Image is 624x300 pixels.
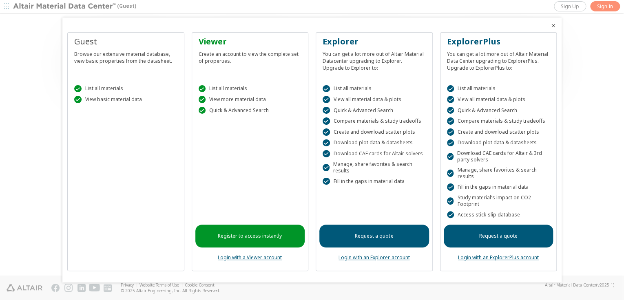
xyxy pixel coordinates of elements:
div:  [447,197,454,205]
div:  [323,178,330,185]
div: Manage, share favorites & search results [323,161,426,174]
div:  [323,164,330,171]
div: Quick & Advanced Search [323,107,426,114]
div:  [323,117,330,125]
a: Request a quote [319,225,429,247]
div: Quick & Advanced Search [199,107,302,114]
div:  [447,128,454,136]
div: Quick & Advanced Search [447,107,550,114]
div: Study material's impact on CO2 Footprint [447,194,550,207]
div:  [74,96,82,103]
div:  [447,183,454,191]
a: Login with a Viewer account [218,254,282,261]
div:  [447,170,454,177]
div: Explorer [323,36,426,47]
div: List all materials [323,85,426,93]
div: ExplorerPlus [447,36,550,47]
div:  [323,150,330,157]
div:  [447,153,454,160]
div: You can get a lot more out of Altair Material Datacenter upgrading to Explorer. Upgrade to Explor... [323,47,426,71]
div: Create and download scatter plots [447,128,550,136]
div: View all material data & plots [447,96,550,103]
div:  [323,139,330,147]
div: List all materials [199,85,302,93]
div: Manage, share favorites & search results [447,167,550,180]
div:  [323,85,330,93]
div:  [447,85,454,93]
div: You can get a lot more out of Altair Material Data Center upgrading to ExplorerPlus. Upgrade to E... [447,47,550,71]
div: List all materials [74,85,177,93]
div: Fill in the gaps in material data [447,183,550,191]
a: Request a quote [444,225,553,247]
div: Download plot data & datasheets [323,139,426,147]
div: List all materials [447,85,550,93]
div: View more material data [199,96,302,103]
div:  [199,85,206,93]
div:  [323,96,330,103]
a: Login with an ExplorerPlus account [458,254,539,261]
div: Create an account to view the complete set of properties. [199,47,302,64]
div:  [323,107,330,114]
div: Guest [74,36,177,47]
div:  [447,96,454,103]
button: Close [550,22,557,29]
div:  [447,107,454,114]
div:  [74,85,82,93]
div: Browse our extensive material database, view basic properties from the datasheet. [74,47,177,64]
a: Login with an Explorer account [339,254,409,261]
div: Create and download scatter plots [323,128,426,136]
div: Fill in the gaps in material data [323,178,426,185]
div: View basic material data [74,96,177,103]
div: Compare materials & study tradeoffs [447,117,550,125]
div: Viewer [199,36,302,47]
div:  [323,128,330,136]
div:  [199,107,206,114]
div: Download CAE cards for Altair solvers [323,150,426,157]
div:  [447,139,454,147]
div: Access stick-slip database [447,211,550,218]
div: View all material data & plots [323,96,426,103]
div: Compare materials & study tradeoffs [323,117,426,125]
a: Register to access instantly [195,225,305,247]
div:  [199,96,206,103]
div:  [447,211,454,218]
div: Download CAE cards for Altair & 3rd party solvers [447,150,550,163]
div: Download plot data & datasheets [447,139,550,147]
div:  [447,117,454,125]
